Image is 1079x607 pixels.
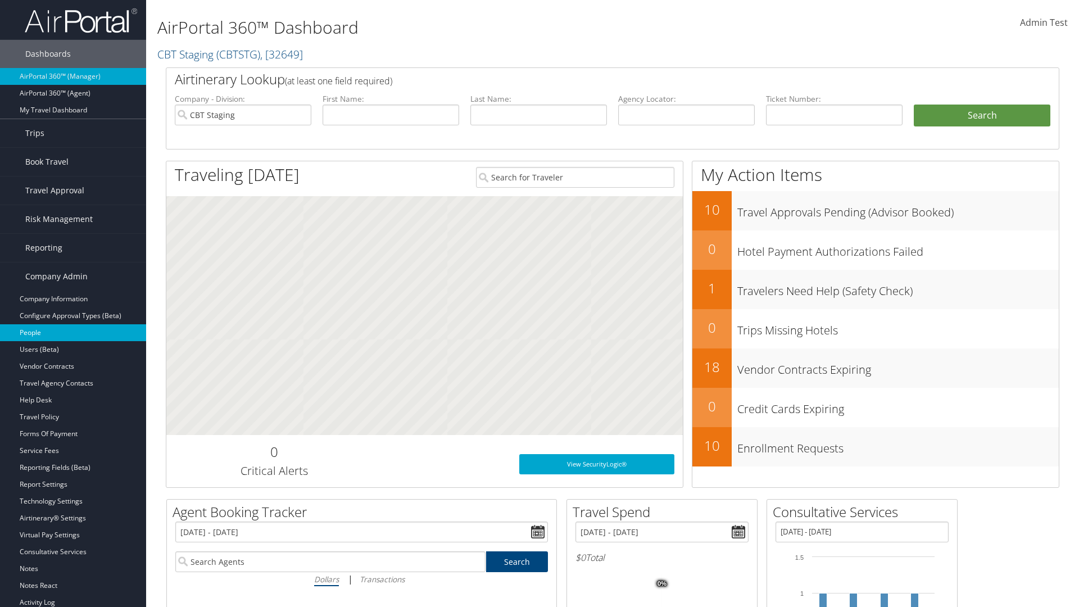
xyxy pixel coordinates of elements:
h3: Hotel Payment Authorizations Failed [737,238,1059,260]
a: Search [486,551,548,572]
h3: Trips Missing Hotels [737,317,1059,338]
h3: Enrollment Requests [737,435,1059,456]
label: First Name: [323,93,459,105]
h2: 1 [692,279,732,298]
h3: Critical Alerts [175,463,373,479]
h2: 0 [692,318,732,337]
h2: Agent Booking Tracker [173,502,556,522]
span: , [ 32649 ] [260,47,303,62]
h1: Traveling [DATE] [175,163,300,187]
a: 0Credit Cards Expiring [692,388,1059,427]
h1: AirPortal 360™ Dashboard [157,16,764,39]
input: Search Agents [175,551,486,572]
label: Ticket Number: [766,93,903,105]
span: (at least one field required) [285,75,392,87]
span: Dashboards [25,40,71,68]
input: Search for Traveler [476,167,674,188]
div: | [175,572,548,586]
h2: 0 [692,397,732,416]
img: airportal-logo.png [25,7,137,34]
a: 0Trips Missing Hotels [692,309,1059,348]
h3: Travel Approvals Pending (Advisor Booked) [737,199,1059,220]
span: Book Travel [25,148,69,176]
span: Travel Approval [25,176,84,205]
h2: 18 [692,357,732,377]
label: Company - Division: [175,93,311,105]
span: $0 [575,551,586,564]
span: Company Admin [25,262,88,291]
i: Dollars [314,574,339,585]
a: 10Travel Approvals Pending (Advisor Booked) [692,191,1059,230]
h2: Airtinerary Lookup [175,70,976,89]
a: CBT Staging [157,47,303,62]
button: Search [914,105,1050,127]
a: 18Vendor Contracts Expiring [692,348,1059,388]
span: ( CBTSTG ) [216,47,260,62]
a: 1Travelers Need Help (Safety Check) [692,270,1059,309]
label: Last Name: [470,93,607,105]
a: Admin Test [1020,6,1068,40]
tspan: 1.5 [795,554,804,561]
a: View SecurityLogic® [519,454,674,474]
h2: 0 [692,239,732,259]
h2: 0 [175,442,373,461]
span: Admin Test [1020,16,1068,29]
span: Trips [25,119,44,147]
a: 0Hotel Payment Authorizations Failed [692,230,1059,270]
h6: Total [575,551,749,564]
h3: Travelers Need Help (Safety Check) [737,278,1059,299]
h2: Travel Spend [573,502,757,522]
h2: Consultative Services [773,502,957,522]
label: Agency Locator: [618,93,755,105]
a: 10Enrollment Requests [692,427,1059,466]
h1: My Action Items [692,163,1059,187]
h3: Vendor Contracts Expiring [737,356,1059,378]
span: Reporting [25,234,62,262]
h3: Credit Cards Expiring [737,396,1059,417]
span: Risk Management [25,205,93,233]
i: Transactions [360,574,405,585]
tspan: 1 [800,590,804,597]
h2: 10 [692,200,732,219]
tspan: 0% [658,581,667,587]
h2: 10 [692,436,732,455]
